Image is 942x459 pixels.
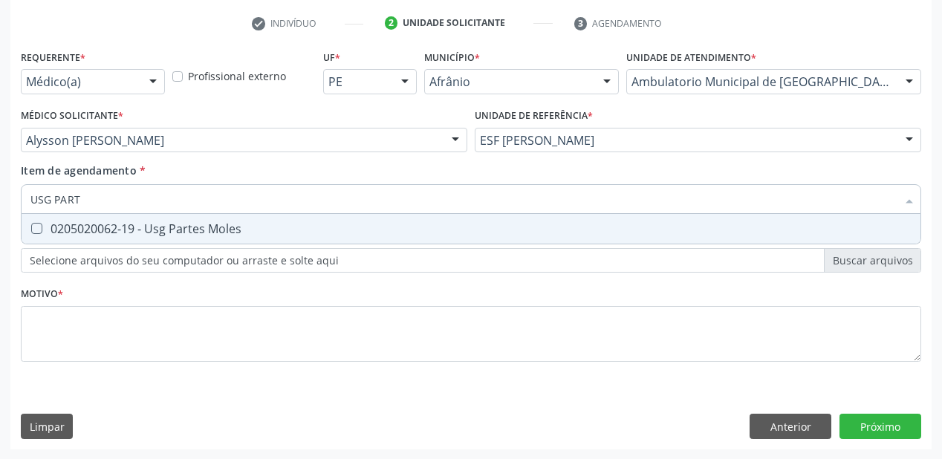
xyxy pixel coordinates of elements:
span: Alysson [PERSON_NAME] [26,133,437,148]
label: Município [424,46,480,69]
span: Médico(a) [26,74,134,89]
span: PE [328,74,386,89]
label: Profissional externo [188,68,286,84]
div: 0205020062-19 - Usg Partes Moles [30,223,912,235]
span: Afrânio [429,74,588,89]
input: Buscar por procedimentos [30,184,897,214]
button: Anterior [750,414,831,439]
span: ESF [PERSON_NAME] [480,133,891,148]
label: Unidade de atendimento [626,46,756,69]
span: Item de agendamento [21,163,137,178]
label: Unidade de referência [475,105,593,128]
button: Próximo [839,414,921,439]
div: 2 [385,16,398,30]
span: Ambulatorio Municipal de [GEOGRAPHIC_DATA] [631,74,891,89]
div: Unidade solicitante [403,16,505,30]
label: UF [323,46,340,69]
label: Motivo [21,283,63,306]
label: Médico Solicitante [21,105,123,128]
label: Requerente [21,46,85,69]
